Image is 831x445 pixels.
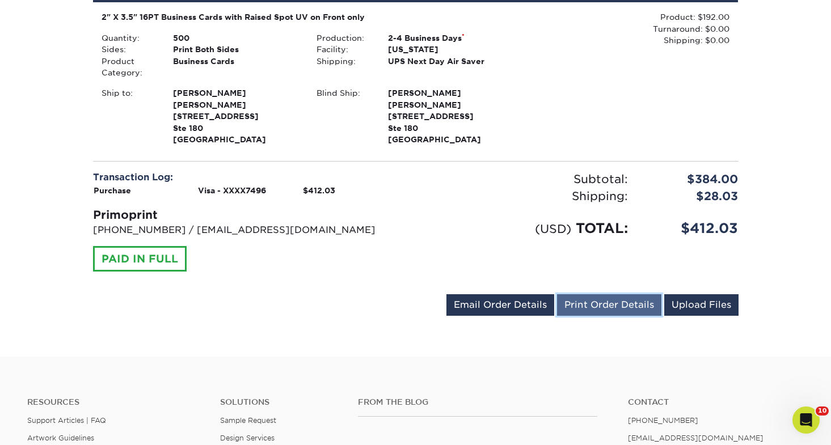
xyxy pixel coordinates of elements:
a: Sample Request [220,416,276,425]
a: Print Order Details [557,294,661,316]
a: Upload Files [664,294,739,316]
iframe: Intercom live chat [792,406,820,434]
div: PAID IN FULL [93,246,187,272]
div: Product Category: [93,56,164,79]
span: [PERSON_NAME] [173,99,300,111]
span: [STREET_ADDRESS] [173,111,300,122]
span: [PERSON_NAME] [173,87,300,99]
span: TOTAL: [576,220,628,236]
small: (USD) [535,222,571,236]
span: [STREET_ADDRESS] [388,111,514,122]
a: [PHONE_NUMBER] [628,416,698,425]
div: Production: [308,32,379,44]
div: Transaction Log: [93,171,407,184]
div: 500 [164,32,308,44]
span: [PERSON_NAME] [388,87,514,99]
div: Subtotal: [416,171,636,188]
div: Shipping: [308,56,379,67]
div: Product: $192.00 Turnaround: $0.00 Shipping: $0.00 [523,11,729,46]
span: 10 [816,406,829,416]
span: Ste 180 [388,122,514,134]
h4: Resources [27,397,203,407]
strong: Purchase [94,186,131,195]
div: UPS Next Day Air Saver [379,56,523,67]
span: [PERSON_NAME] [388,99,514,111]
div: $28.03 [636,188,747,205]
div: Blind Ship: [308,87,379,145]
div: 2" X 3.5" 16PT Business Cards with Raised Spot UV on Front only [102,11,515,23]
div: Primoprint [93,206,407,223]
div: Facility: [308,44,379,55]
div: Sides: [93,44,164,55]
a: Email Order Details [446,294,554,316]
a: Contact [628,397,804,407]
a: Design Services [220,434,275,442]
strong: Visa - XXXX7496 [198,186,266,195]
div: Shipping: [416,188,636,205]
div: $384.00 [636,171,747,188]
div: 2-4 Business Days [379,32,523,44]
div: Print Both Sides [164,44,308,55]
strong: $412.03 [303,186,335,195]
div: Business Cards [164,56,308,79]
h4: Solutions [220,397,341,407]
strong: [GEOGRAPHIC_DATA] [173,87,300,144]
div: $412.03 [636,218,747,239]
a: [EMAIL_ADDRESS][DOMAIN_NAME] [628,434,763,442]
div: [US_STATE] [379,44,523,55]
strong: [GEOGRAPHIC_DATA] [388,87,514,144]
p: [PHONE_NUMBER] / [EMAIL_ADDRESS][DOMAIN_NAME] [93,223,407,237]
div: Quantity: [93,32,164,44]
span: Ste 180 [173,122,300,134]
div: Ship to: [93,87,164,145]
h4: From the Blog [358,397,597,407]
